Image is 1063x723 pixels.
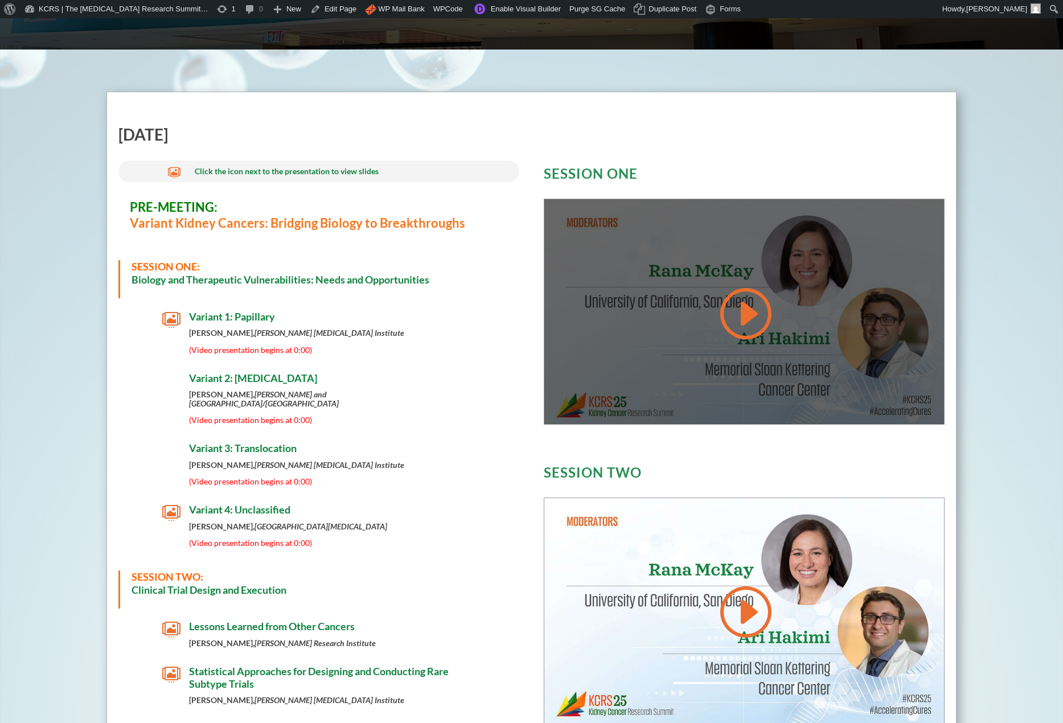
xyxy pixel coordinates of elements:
span:  [162,666,180,684]
h2: [DATE] [118,126,519,148]
strong: [PERSON_NAME], [189,695,404,705]
span:  [162,442,180,461]
strong: Clinical Trial Design and Execution [132,584,286,596]
span:  [162,504,180,522]
span: (Video presentation begins at 0:00) [189,538,312,548]
em: [PERSON_NAME] [MEDICAL_DATA] Institute [255,460,404,470]
h3: Variant Kidney Cancers: Bridging Biology to Breakthroughs [130,199,508,237]
em: [PERSON_NAME] and [GEOGRAPHIC_DATA]/[GEOGRAPHIC_DATA] [189,389,339,408]
strong: [PERSON_NAME], [189,328,404,338]
span:  [162,621,180,639]
strong: [PERSON_NAME], [189,638,376,648]
span: Variant 3: Translocation [189,442,297,454]
strong: Biology and Therapeutic Vulnerabilities: Needs and Opportunities [132,273,429,286]
em: [PERSON_NAME] [MEDICAL_DATA] Institute [255,695,404,705]
span: Variant 2: [MEDICAL_DATA] [189,372,317,384]
span: Lessons Learned from Other Cancers [189,620,355,632]
span: Click the icon next to the presentation to view slides [195,166,379,176]
span: Variant 1: Papillary [189,310,275,323]
span: SESSION ONE: [132,260,200,273]
span: (Video presentation begins at 0:00) [189,415,312,425]
span:  [168,166,180,179]
em: [GEOGRAPHIC_DATA][MEDICAL_DATA] [255,521,387,531]
span: Variant 4: Unclassified [189,503,290,516]
span:  [162,311,180,329]
span: PRE-MEETING: [130,199,217,215]
h3: SESSION TWO [544,466,945,485]
img: icon.png [365,4,376,15]
span: SESSION TWO: [132,570,203,583]
span: Statistical Approaches for Designing and Conducting Rare Subtype Trials [189,665,449,690]
em: [PERSON_NAME] [MEDICAL_DATA] Institute [255,328,404,338]
span: [PERSON_NAME] [966,5,1027,13]
span: (Video presentation begins at 0:00) [189,476,312,486]
span: (Video presentation begins at 0:00) [189,345,312,355]
em: [PERSON_NAME] Research Institute [255,638,376,648]
h3: SESSION ONE [544,167,945,186]
strong: [PERSON_NAME], [189,460,404,470]
strong: [PERSON_NAME], [189,389,339,408]
span:  [162,372,180,391]
strong: [PERSON_NAME], [189,521,387,531]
